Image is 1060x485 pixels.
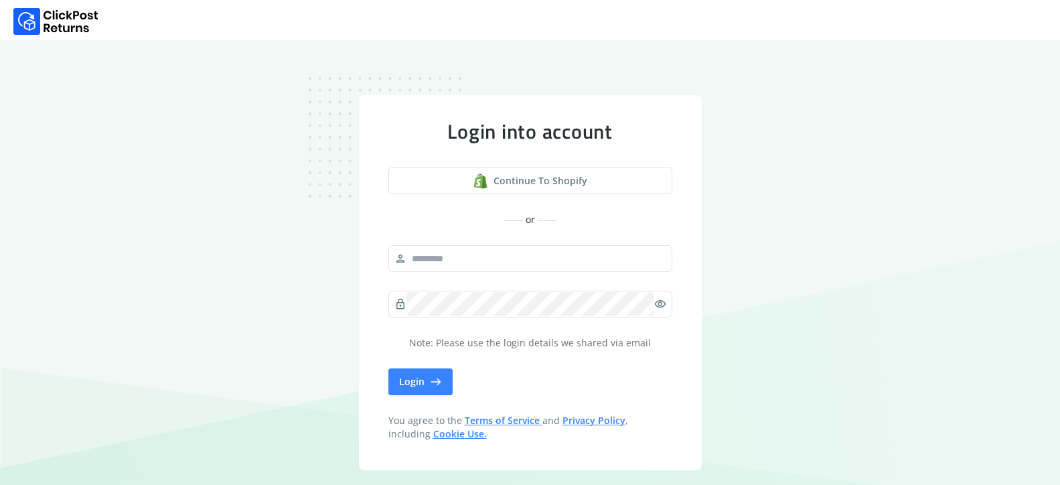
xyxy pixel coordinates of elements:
[388,167,672,194] button: Continue to shopify
[388,368,453,395] button: Login east
[394,249,406,268] span: person
[388,414,672,441] span: You agree to the and , including
[388,336,672,350] p: Note: Please use the login details we shared via email
[388,213,672,226] div: or
[654,295,666,314] span: visibility
[430,372,442,391] span: east
[394,295,406,314] span: lock
[13,8,98,35] img: Logo
[494,174,587,188] span: Continue to shopify
[465,414,542,427] a: Terms of Service
[562,414,625,427] a: Privacy Policy
[473,174,488,189] img: shopify logo
[433,427,487,440] a: Cookie Use.
[388,167,672,194] a: shopify logoContinue to shopify
[388,119,672,143] div: Login into account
